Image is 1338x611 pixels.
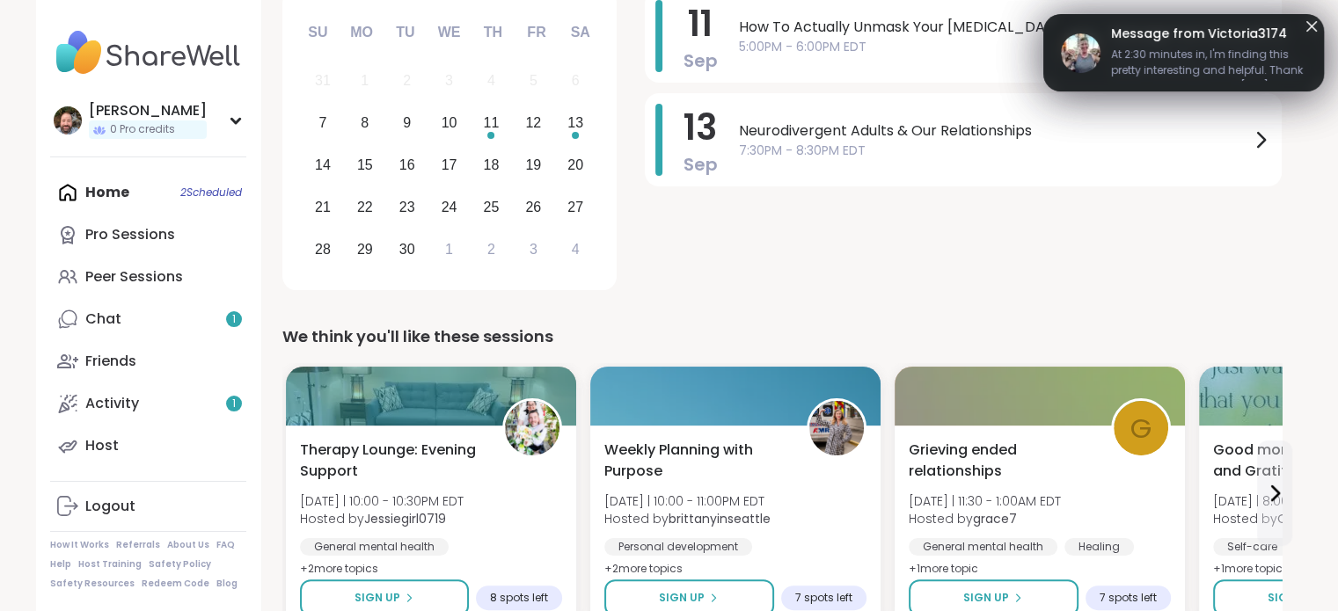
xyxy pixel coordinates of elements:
div: Personal development [604,538,752,556]
div: Friends [85,352,136,371]
a: Peer Sessions [50,256,246,298]
div: 8 [361,111,369,135]
div: 9 [403,111,411,135]
div: 22 [357,195,373,219]
div: 27 [567,195,583,219]
div: Peer Sessions [85,267,183,287]
div: Choose Friday, September 19th, 2025 [515,147,552,185]
span: Hosted by [300,510,464,527]
div: We think you'll like these sessions [282,324,1282,349]
div: 4 [487,69,495,92]
div: Not available Wednesday, September 3rd, 2025 [430,62,468,100]
span: Sign Up [963,590,1009,606]
span: [DATE] | 11:30 - 1:00AM EDT [909,492,1061,510]
div: Host [85,436,119,455]
div: [PERSON_NAME] [89,101,207,120]
a: Safety Policy [149,558,211,571]
div: 26 [525,195,541,219]
span: Therapy Lounge: Evening Support [300,440,483,482]
div: 5 [530,69,537,92]
span: [DATE] | 10:00 - 11:00PM EDT [604,492,771,510]
div: 11 [484,111,500,135]
div: 30 [399,237,415,261]
div: Healing [1064,538,1134,556]
div: Choose Thursday, October 2nd, 2025 [472,230,510,268]
a: Safety Resources [50,578,135,590]
div: Tu [386,13,425,52]
div: Choose Thursday, September 18th, 2025 [472,147,510,185]
span: Hosted by [909,510,1061,527]
div: Choose Tuesday, September 30th, 2025 [388,230,426,268]
span: 7 spots left [1100,591,1157,605]
div: 16 [399,153,415,177]
div: 13 [567,111,583,135]
div: 2 [487,237,495,261]
div: Choose Wednesday, September 24th, 2025 [430,188,468,226]
div: 20 [567,153,583,177]
div: Sa [560,13,599,52]
div: Choose Tuesday, September 16th, 2025 [388,147,426,185]
div: Logout [85,497,135,516]
span: g [1130,408,1152,449]
div: Not available Saturday, September 6th, 2025 [557,62,595,100]
div: Not available Monday, September 1st, 2025 [346,62,384,100]
a: About Us [167,539,209,551]
a: Chat1 [50,298,246,340]
div: Choose Sunday, September 28th, 2025 [304,230,342,268]
div: Choose Thursday, September 25th, 2025 [472,188,510,226]
a: Logout [50,485,246,527]
span: 0 Pro credits [110,122,175,137]
span: Sign Up [1268,590,1313,606]
a: Friends [50,340,246,382]
img: brittanyinseattle [809,401,864,455]
div: Su [298,13,337,52]
a: Pro Sessions [50,214,246,256]
span: 7 spots left [795,591,852,605]
div: Choose Tuesday, September 23rd, 2025 [388,188,426,226]
div: Choose Friday, October 3rd, 2025 [515,230,552,268]
div: Self-care [1213,538,1291,556]
div: Choose Friday, September 12th, 2025 [515,105,552,142]
span: Sign Up [355,590,400,606]
a: Help [50,558,71,571]
div: Not available Thursday, September 4th, 2025 [472,62,510,100]
div: We [429,13,468,52]
a: Activity1 [50,382,246,425]
div: Choose Tuesday, September 9th, 2025 [388,105,426,142]
div: Choose Friday, September 26th, 2025 [515,188,552,226]
div: Activity [85,394,139,413]
div: General mental health [300,538,449,556]
img: Victoria3174 [1061,33,1100,73]
div: General mental health [909,538,1057,556]
div: Chat [85,309,121,329]
span: Neurodivergent Adults & Our Relationships [739,120,1250,142]
img: ShareWell Nav Logo [50,22,246,84]
span: Weekly Planning with Purpose [604,440,787,482]
div: 29 [357,237,373,261]
div: 19 [525,153,541,177]
div: 3 [530,237,537,261]
div: 17 [442,153,457,177]
a: Referrals [116,539,160,551]
div: 4 [572,237,580,261]
div: 1 [445,237,453,261]
div: month 2025-09 [302,60,596,270]
div: Choose Saturday, September 20th, 2025 [557,147,595,185]
span: Sep [684,48,718,73]
div: Mo [342,13,381,52]
div: 28 [315,237,331,261]
b: brittanyinseattle [669,510,771,527]
div: Not available Tuesday, September 2nd, 2025 [388,62,426,100]
span: Grieving ended relationships [909,440,1092,482]
div: Choose Saturday, September 13th, 2025 [557,105,595,142]
div: 25 [484,195,500,219]
b: Jessiegirl0719 [364,510,446,527]
div: Choose Monday, September 8th, 2025 [346,105,384,142]
div: Not available Sunday, August 31st, 2025 [304,62,342,100]
div: 2 [403,69,411,92]
span: Sep [684,152,718,177]
div: 24 [442,195,457,219]
div: Choose Sunday, September 14th, 2025 [304,147,342,185]
div: Pro Sessions [85,225,175,244]
a: How It Works [50,539,109,551]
